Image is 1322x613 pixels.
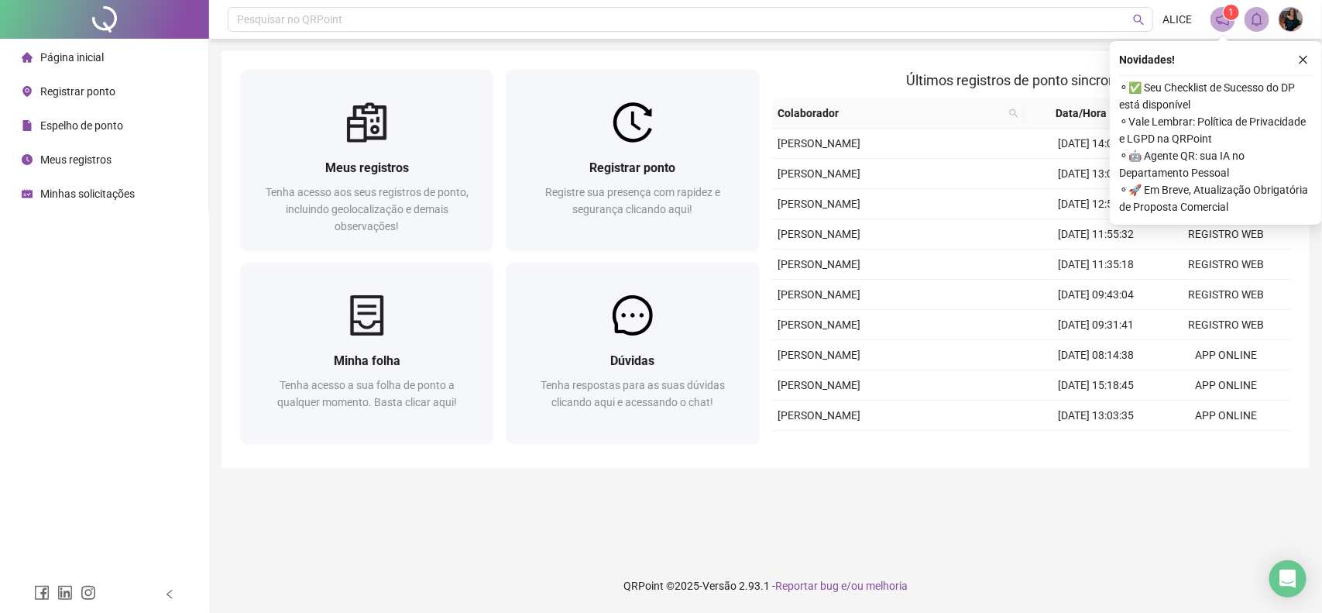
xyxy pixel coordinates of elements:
footer: QRPoint © 2025 - 2.93.1 - [209,559,1322,613]
span: Espelho de ponto [40,119,123,132]
th: Data/Hora [1025,98,1151,129]
span: search [1009,108,1018,118]
span: linkedin [57,585,73,601]
span: Meus registros [40,153,112,166]
span: [PERSON_NAME] [778,409,861,422]
td: REGISTRO WEB [1161,310,1291,340]
span: [PERSON_NAME] [778,258,861,270]
td: REGISTRO WEB [1161,431,1291,461]
span: Colaborador [778,105,1003,122]
span: [PERSON_NAME] [778,349,861,361]
img: 78791 [1279,8,1303,31]
span: [PERSON_NAME] [778,167,861,180]
a: Registrar pontoRegistre sua presença com rapidez e segurança clicando aqui! [506,70,759,250]
span: Minha folha [334,353,400,368]
span: ⚬ Vale Lembrar: Política de Privacidade e LGPD na QRPoint [1119,113,1313,147]
span: Registrar ponto [589,160,675,175]
td: [DATE] 15:18:45 [1032,370,1162,401]
td: APP ONLINE [1161,370,1291,401]
span: search [1133,14,1145,26]
div: Open Intercom Messenger [1269,560,1307,598]
td: [DATE] 14:00:12 [1032,129,1162,159]
span: [PERSON_NAME] [778,379,861,391]
span: Minhas solicitações [40,188,135,200]
span: left [164,589,175,600]
span: Últimos registros de ponto sincronizados [906,72,1156,88]
span: bell [1250,12,1264,26]
span: ⚬ 🚀 Em Breve, Atualização Obrigatória de Proposta Comercial [1119,181,1313,215]
span: close [1298,54,1309,65]
span: ⚬ ✅ Seu Checklist de Sucesso do DP está disponível [1119,79,1313,113]
td: [DATE] 08:14:38 [1032,340,1162,370]
td: [DATE] 13:03:35 [1032,401,1162,431]
td: REGISTRO WEB [1161,250,1291,280]
td: APP ONLINE [1161,340,1291,370]
span: [PERSON_NAME] [778,319,861,331]
td: [DATE] 12:53:19 [1032,431,1162,461]
span: Reportar bug e/ou melhoria [775,580,908,592]
span: [PERSON_NAME] [778,137,861,150]
span: Tenha respostas para as suas dúvidas clicando aqui e acessando o chat! [541,379,725,408]
span: 1 [1229,7,1234,18]
sup: 1 [1224,5,1239,20]
td: REGISTRO WEB [1161,280,1291,310]
td: APP ONLINE [1161,401,1291,431]
span: Registrar ponto [40,85,115,98]
span: Meus registros [325,160,409,175]
span: Data/Hora [1031,105,1132,122]
span: facebook [34,585,50,601]
span: instagram [81,585,96,601]
span: Novidades ! [1119,51,1175,68]
td: [DATE] 11:55:32 [1032,219,1162,250]
span: environment [22,86,33,97]
span: Tenha acesso aos seus registros de ponto, incluindo geolocalização e demais observações! [266,186,469,232]
span: schedule [22,188,33,199]
span: [PERSON_NAME] [778,228,861,240]
span: search [1006,102,1022,125]
span: ALICE [1162,11,1192,28]
span: home [22,52,33,63]
td: [DATE] 11:35:18 [1032,250,1162,280]
span: Tenha acesso a sua folha de ponto a qualquer momento. Basta clicar aqui! [277,379,457,408]
span: [PERSON_NAME] [778,198,861,210]
span: notification [1216,12,1230,26]
span: clock-circle [22,154,33,165]
a: Minha folhaTenha acesso a sua folha de ponto a qualquer momento. Basta clicar aqui! [240,263,493,443]
td: REGISTRO WEB [1161,219,1291,250]
span: [PERSON_NAME] [778,288,861,301]
td: [DATE] 09:43:04 [1032,280,1162,310]
td: [DATE] 12:53:03 [1032,189,1162,219]
td: [DATE] 09:31:41 [1032,310,1162,340]
span: Versão [702,580,737,592]
span: ⚬ 🤖 Agente QR: sua IA no Departamento Pessoal [1119,147,1313,181]
td: [DATE] 13:02:44 [1032,159,1162,189]
span: Dúvidas [610,353,654,368]
span: Página inicial [40,51,104,64]
span: Registre sua presença com rapidez e segurança clicando aqui! [545,186,720,215]
span: file [22,120,33,131]
a: DúvidasTenha respostas para as suas dúvidas clicando aqui e acessando o chat! [506,263,759,443]
a: Meus registrosTenha acesso aos seus registros de ponto, incluindo geolocalização e demais observa... [240,70,493,250]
